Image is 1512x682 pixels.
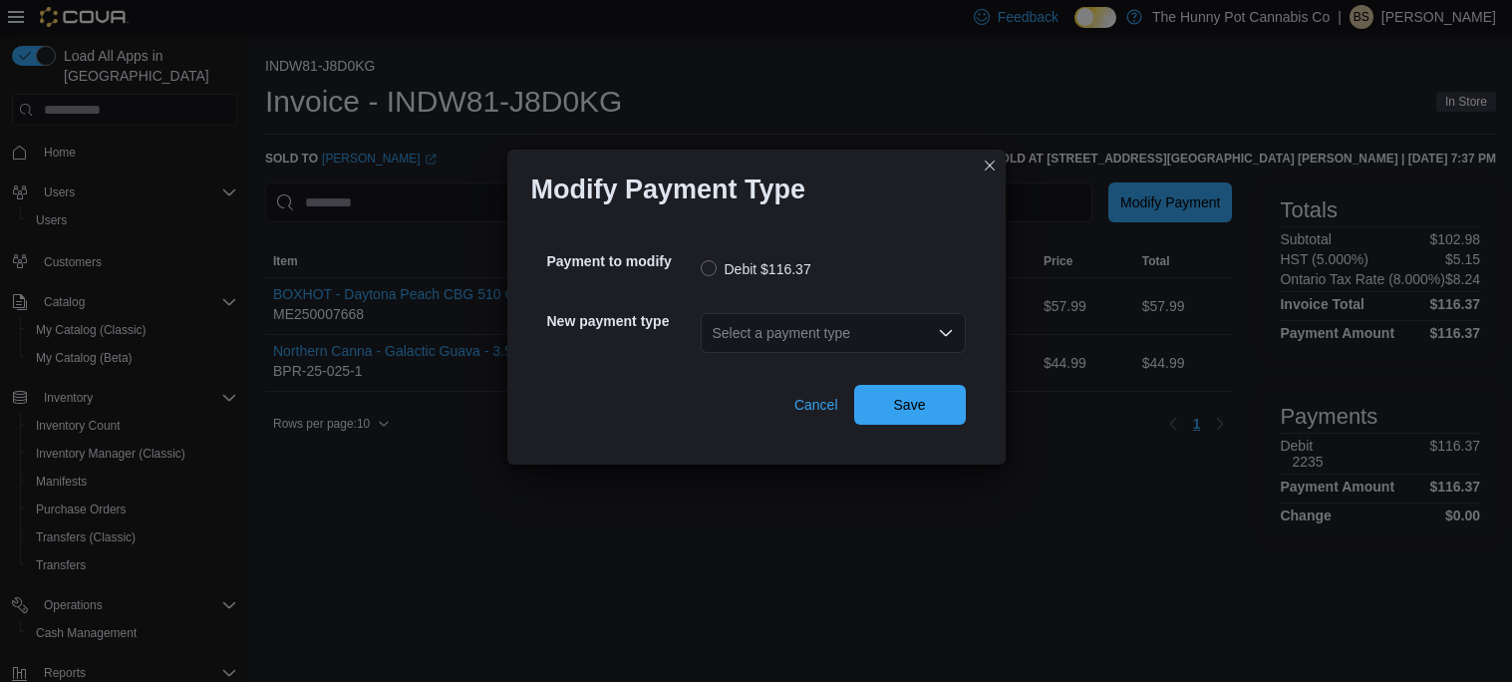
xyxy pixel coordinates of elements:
label: Debit $116.37 [701,257,811,281]
h5: Payment to modify [547,241,697,281]
button: Closes this modal window [978,154,1002,177]
input: Accessible screen reader label [713,321,715,345]
button: Save [854,385,966,425]
button: Cancel [786,385,846,425]
span: Save [894,395,926,415]
button: Open list of options [938,325,954,341]
h1: Modify Payment Type [531,173,806,205]
span: Cancel [794,395,838,415]
h5: New payment type [547,301,697,341]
